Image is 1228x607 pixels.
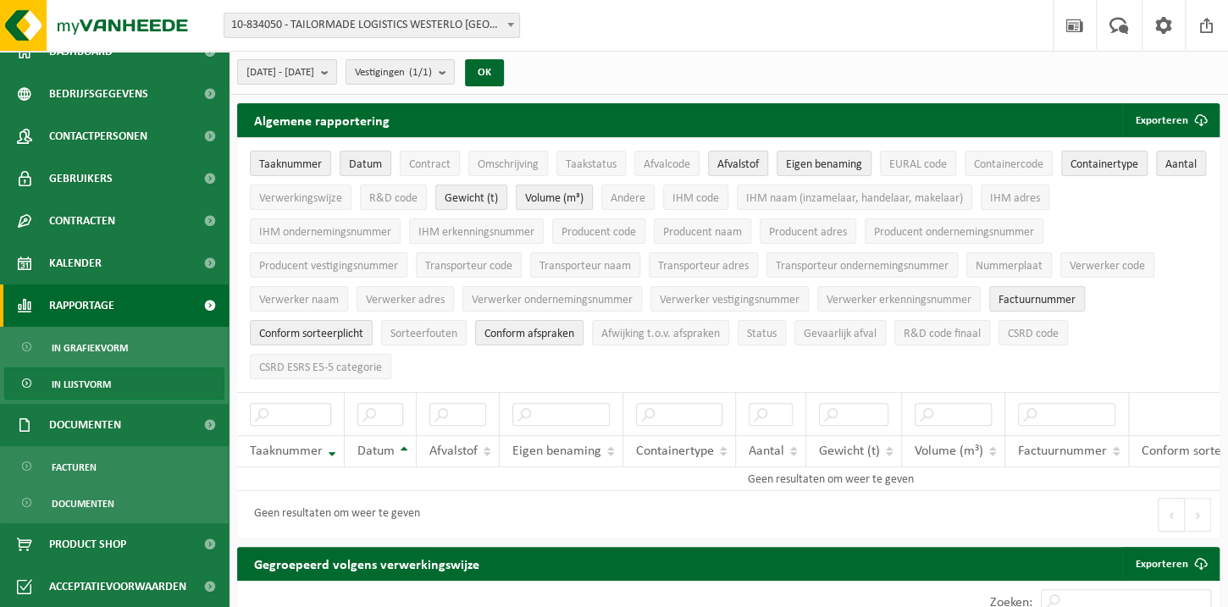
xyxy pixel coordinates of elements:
[530,252,640,278] button: Transporteur naamTransporteur naam: Activate to sort
[49,200,115,242] span: Contracten
[49,115,147,157] span: Contactpersonen
[649,252,758,278] button: Transporteur adresTransporteur adres: Activate to sort
[592,320,729,345] button: Afwijking t.o.v. afsprakenAfwijking t.o.v. afspraken: Activate to sort
[998,294,1076,306] span: Factuurnummer
[52,332,128,364] span: In grafiekvorm
[989,286,1085,312] button: FactuurnummerFactuurnummer: Activate to sort
[998,320,1068,345] button: CSRD codeCSRD code: Activate to sort
[915,444,983,458] span: Volume (m³)
[525,192,584,205] span: Volume (m³)
[475,320,584,345] button: Conform afspraken : Activate to sort
[381,320,467,345] button: SorteerfoutenSorteerfouten: Activate to sort
[556,151,626,176] button: TaakstatusTaakstatus: Activate to sort
[49,242,102,284] span: Kalender
[990,192,1040,205] span: IHM adres
[4,331,224,363] a: In grafiekvorm
[49,284,114,327] span: Rapportage
[250,354,391,379] button: CSRD ESRS E5-5 categorieCSRD ESRS E5-5 categorie: Activate to sort
[1165,158,1197,171] span: Aantal
[349,158,382,171] span: Datum
[601,328,720,340] span: Afwijking t.o.v. afspraken
[259,192,342,205] span: Verwerkingswijze
[650,286,809,312] button: Verwerker vestigingsnummerVerwerker vestigingsnummer: Activate to sort
[468,151,548,176] button: OmschrijvingOmschrijving: Activate to sort
[874,226,1034,239] span: Producent ondernemingsnummer
[747,328,777,340] span: Status
[1158,498,1185,532] button: Previous
[634,151,700,176] button: AfvalcodeAfvalcode: Activate to sort
[409,218,544,244] button: IHM erkenningsnummerIHM erkenningsnummer: Activate to sort
[827,294,971,306] span: Verwerker erkenningsnummer
[445,192,498,205] span: Gewicht (t)
[611,192,645,205] span: Andere
[237,59,337,85] button: [DATE] - [DATE]
[512,444,601,458] span: Eigen benaming
[250,444,323,458] span: Taaknummer
[561,226,636,239] span: Producent code
[737,185,972,210] button: IHM naam (inzamelaar, handelaar, makelaar)IHM naam (inzamelaar, handelaar, makelaar): Activate to...
[52,368,111,400] span: In lijstvorm
[776,260,949,273] span: Transporteur ondernemingsnummer
[804,328,877,340] span: Gevaarlijk afval
[237,547,496,580] h2: Gegroepeerd volgens verwerkingswijze
[904,328,981,340] span: R&D code finaal
[894,320,990,345] button: R&D code finaalR&amp;D code finaal: Activate to sort
[1122,103,1218,137] button: Exporteren
[1070,260,1145,273] span: Verwerker code
[259,158,322,171] span: Taaknummer
[425,260,512,273] span: Transporteur code
[1122,547,1218,581] a: Exporteren
[429,444,478,458] span: Afvalstof
[472,294,633,306] span: Verwerker ondernemingsnummer
[880,151,956,176] button: EURAL codeEURAL code: Activate to sort
[49,404,121,446] span: Documenten
[250,218,401,244] button: IHM ondernemingsnummerIHM ondernemingsnummer: Activate to sort
[4,487,224,519] a: Documenten
[259,226,391,239] span: IHM ondernemingsnummer
[360,185,427,210] button: R&D codeR&amp;D code: Activate to sort
[49,523,126,566] span: Product Shop
[390,328,457,340] span: Sorteerfouten
[478,158,539,171] span: Omschrijving
[746,192,963,205] span: IHM naam (inzamelaar, handelaar, makelaar)
[1060,252,1154,278] button: Verwerker codeVerwerker code: Activate to sort
[717,158,759,171] span: Afvalstof
[369,192,418,205] span: R&D code
[462,286,642,312] button: Verwerker ondernemingsnummerVerwerker ondernemingsnummer: Activate to sort
[259,294,339,306] span: Verwerker naam
[250,185,351,210] button: VerwerkingswijzeVerwerkingswijze: Activate to sort
[416,252,522,278] button: Transporteur codeTransporteur code: Activate to sort
[250,252,407,278] button: Producent vestigingsnummerProducent vestigingsnummer: Activate to sort
[1156,151,1206,176] button: AantalAantal: Activate to sort
[409,158,451,171] span: Contract
[644,158,690,171] span: Afvalcode
[981,185,1049,210] button: IHM adresIHM adres: Activate to sort
[52,451,97,483] span: Facturen
[738,320,786,345] button: StatusStatus: Activate to sort
[539,260,631,273] span: Transporteur naam
[49,30,113,73] span: Dashboard
[259,361,382,374] span: CSRD ESRS E5-5 categorie
[250,320,373,345] button: Conform sorteerplicht : Activate to sort
[566,158,617,171] span: Taakstatus
[794,320,886,345] button: Gevaarlijk afval : Activate to sort
[786,158,862,171] span: Eigen benaming
[357,444,395,458] span: Datum
[237,103,407,137] h2: Algemene rapportering
[340,151,391,176] button: DatumDatum: Activate to sort
[435,185,507,210] button: Gewicht (t)Gewicht (t): Activate to sort
[52,488,114,520] span: Documenten
[658,260,749,273] span: Transporteur adres
[965,151,1053,176] button: ContainercodeContainercode: Activate to sort
[708,151,768,176] button: AfvalstofAfvalstof: Activate to sort
[1018,444,1107,458] span: Factuurnummer
[484,328,574,340] span: Conform afspraken
[672,192,719,205] span: IHM code
[654,218,751,244] button: Producent naamProducent naam: Activate to sort
[259,260,398,273] span: Producent vestigingsnummer
[224,13,520,38] span: 10-834050 - TAILORMADE LOGISTICS WESTERLO NV - WESTERLO
[250,286,348,312] button: Verwerker naamVerwerker naam: Activate to sort
[409,67,432,78] count: (1/1)
[636,444,714,458] span: Containertype
[49,73,148,115] span: Bedrijfsgegevens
